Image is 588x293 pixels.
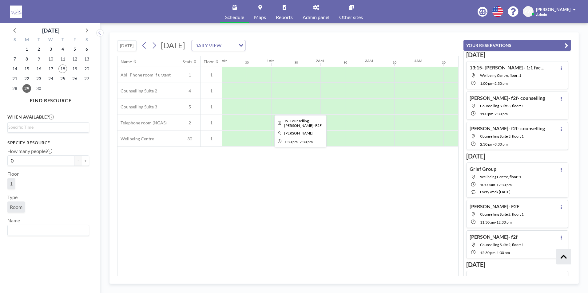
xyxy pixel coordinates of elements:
span: Monday, September 1, 2025 [22,45,31,53]
span: 1 [201,88,222,94]
span: Sunday, September 21, 2025 [10,74,19,83]
span: Sunday, September 14, 2025 [10,64,19,73]
span: Wednesday, September 3, 2025 [46,45,55,53]
span: Saturday, September 13, 2025 [82,55,91,63]
span: Wednesday, September 24, 2025 [46,74,55,83]
h4: [PERSON_NAME]- f2f- counselling [470,95,545,101]
button: [DATE] [117,40,137,51]
span: Wednesday, September 10, 2025 [46,55,55,63]
span: Saturday, September 27, 2025 [82,74,91,83]
label: Name [7,217,20,224]
span: Monday, September 22, 2025 [22,74,31,83]
span: Telephone room (NGAS) [117,120,167,126]
span: 1 [201,72,222,78]
span: Counselling Suite 2, floor: 1 [480,212,524,217]
span: Tuesday, September 23, 2025 [34,74,43,83]
span: Sunday, September 28, 2025 [10,84,19,93]
h4: [PERSON_NAME]- F2F [470,203,519,209]
h3: [DATE] [466,51,568,59]
span: Thursday, September 4, 2025 [58,45,67,53]
span: Friday, September 12, 2025 [70,55,79,63]
div: 30 [344,61,347,64]
h4: [PERSON_NAME]- f2f- counselling [470,125,545,131]
span: Thursday, September 11, 2025 [58,55,67,63]
span: - [495,182,496,187]
div: 30 [294,61,298,64]
span: - [493,111,495,116]
span: 2:30 PM [495,111,508,116]
span: 1 [10,181,13,187]
h4: Coffee Morning [470,274,505,280]
span: Tuesday, September 9, 2025 [34,55,43,63]
span: Thursday, September 18, 2025 [58,64,67,73]
span: 12:30 PM [480,250,495,255]
img: organization-logo [10,6,22,18]
h4: Grief Group [470,166,496,172]
span: 1:30 PM [284,139,298,144]
button: - [74,155,82,166]
h4: FIND RESOURCE [7,95,94,104]
span: 5 [179,104,200,110]
div: [DATE] [42,26,59,35]
span: 4 [179,88,200,94]
h3: [DATE] [466,152,568,160]
h4: 13:15- [PERSON_NAME]- 1:1 face to face [470,64,546,71]
span: Thursday, September 25, 2025 [58,74,67,83]
div: 3AM [365,58,373,63]
span: Other sites [339,15,363,20]
span: Counselling Suite 3, floor: 1 [480,134,524,139]
button: YOUR RESERVATIONS [463,40,571,51]
span: Tuesday, September 2, 2025 [34,45,43,53]
span: Maps [254,15,266,20]
span: 30 [179,136,200,142]
span: Sunday, September 7, 2025 [10,55,19,63]
input: Search for option [8,124,85,131]
span: Friday, September 26, 2025 [70,74,79,83]
span: 2:30 PM [300,139,313,144]
span: Counselling Suite 3, floor: 1 [480,104,524,108]
div: W [45,36,57,44]
span: Monday, September 15, 2025 [22,64,31,73]
div: M [21,36,33,44]
button: + [82,155,89,166]
span: Room [10,204,22,210]
div: Seats [182,59,192,64]
div: F [69,36,81,44]
input: Search for option [8,226,85,234]
div: 4AM [414,58,422,63]
span: - [493,81,495,86]
span: Counselling Suite 3 [117,104,157,110]
label: Type [7,194,18,200]
h4: [PERSON_NAME]- f2f [470,234,518,240]
span: Wellbeing Centre, floor: 1 [480,174,521,179]
div: Search for option [8,225,89,236]
div: Name [121,59,132,64]
span: Tuesday, September 16, 2025 [34,64,43,73]
span: every week [DATE] [480,189,511,194]
div: Floor [204,59,214,64]
span: 11:30 AM [480,220,495,225]
span: 1 [201,104,222,110]
span: - [493,142,495,146]
span: Wednesday, September 17, 2025 [46,64,55,73]
span: 12:30 PM [496,220,512,225]
div: 30 [245,61,249,64]
div: 30 [442,61,446,64]
div: T [57,36,69,44]
div: S [81,36,93,44]
span: Tuesday, September 30, 2025 [34,84,43,93]
span: 1 [201,120,222,126]
span: 1:00 PM [480,111,493,116]
span: Admin [536,12,547,17]
div: T [33,36,45,44]
div: Search for option [8,123,89,132]
span: Abi Wainwright [284,131,313,135]
span: [PERSON_NAME] [536,7,570,12]
span: 1 [201,136,222,142]
span: 1 [179,72,200,78]
span: Friday, September 19, 2025 [70,64,79,73]
span: Wellbeing Centre, floor: 1 [480,73,521,78]
span: 2 [179,120,200,126]
span: 1:00 PM [480,81,493,86]
span: Jo- Counselling- Alec D- F2F [284,119,322,128]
